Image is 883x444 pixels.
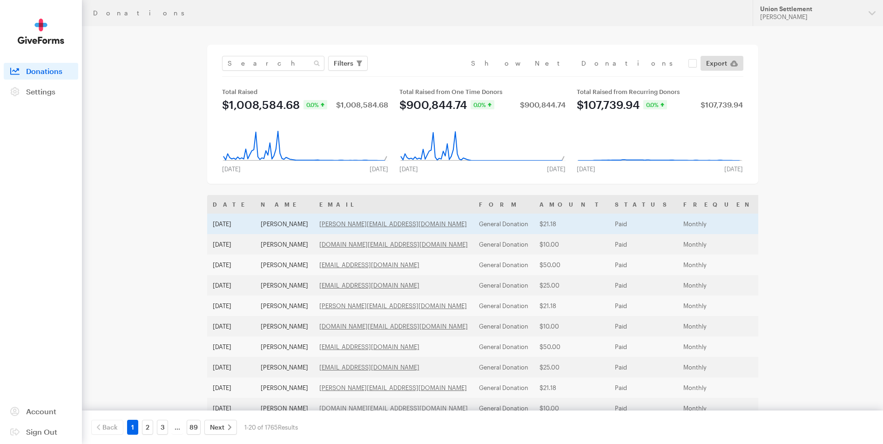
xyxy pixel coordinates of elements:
td: Monthly [678,377,784,398]
span: Sign Out [26,427,57,436]
td: $21.18 [534,296,609,316]
span: Settings [26,87,55,96]
div: 0.0% [643,100,667,109]
td: [DATE] [207,234,255,255]
div: [DATE] [216,165,246,173]
td: [PERSON_NAME] [255,234,314,255]
td: General Donation [473,214,534,234]
span: Export [706,58,727,69]
td: Paid [609,357,678,377]
td: [PERSON_NAME] [255,336,314,357]
td: Paid [609,398,678,418]
td: Monthly [678,357,784,377]
a: [PERSON_NAME][EMAIL_ADDRESS][DOMAIN_NAME] [319,220,467,228]
td: Paid [609,316,678,336]
td: [DATE] [207,296,255,316]
td: $21.18 [534,377,609,398]
td: [DATE] [207,398,255,418]
th: Frequency [678,195,784,214]
td: [PERSON_NAME] [255,275,314,296]
td: Monthly [678,296,784,316]
td: Paid [609,377,678,398]
a: Next [204,420,237,435]
a: Account [4,403,78,420]
td: $50.00 [534,336,609,357]
td: General Donation [473,316,534,336]
div: $1,008,584.68 [222,99,300,110]
div: $107,739.94 [577,99,640,110]
td: Monthly [678,214,784,234]
th: Email [314,195,473,214]
div: [DATE] [364,165,394,173]
a: Sign Out [4,424,78,440]
td: $25.00 [534,357,609,377]
div: 0.0% [303,100,327,109]
div: [DATE] [541,165,571,173]
a: Settings [4,83,78,100]
a: 3 [157,420,168,435]
td: $25.00 [534,275,609,296]
button: Filters [328,56,368,71]
div: 0.0% [471,100,494,109]
td: Paid [609,214,678,234]
a: Donations [4,63,78,80]
td: General Donation [473,398,534,418]
td: [PERSON_NAME] [255,377,314,398]
div: [DATE] [394,165,424,173]
span: Next [210,422,224,433]
td: General Donation [473,255,534,275]
a: [DOMAIN_NAME][EMAIL_ADDRESS][DOMAIN_NAME] [319,404,468,412]
td: [DATE] [207,214,255,234]
div: 1-20 of 1765 [244,420,298,435]
a: 2 [142,420,153,435]
a: [DOMAIN_NAME][EMAIL_ADDRESS][DOMAIN_NAME] [319,323,468,330]
td: General Donation [473,296,534,316]
td: Monthly [678,255,784,275]
div: [DATE] [719,165,748,173]
th: Date [207,195,255,214]
td: [PERSON_NAME] [255,398,314,418]
a: [PERSON_NAME][EMAIL_ADDRESS][DOMAIN_NAME] [319,384,467,391]
th: Amount [534,195,609,214]
div: [DATE] [571,165,601,173]
td: Paid [609,255,678,275]
span: Account [26,407,56,416]
td: [PERSON_NAME] [255,357,314,377]
td: $50.00 [534,255,609,275]
td: $10.00 [534,234,609,255]
a: [EMAIL_ADDRESS][DOMAIN_NAME] [319,363,419,371]
td: General Donation [473,377,534,398]
td: [DATE] [207,316,255,336]
td: [DATE] [207,255,255,275]
div: [PERSON_NAME] [760,13,861,21]
div: Total Raised [222,88,388,95]
span: Filters [334,58,353,69]
td: Monthly [678,275,784,296]
td: [PERSON_NAME] [255,255,314,275]
td: General Donation [473,234,534,255]
td: [PERSON_NAME] [255,296,314,316]
td: $10.00 [534,316,609,336]
td: Paid [609,336,678,357]
input: Search Name & Email [222,56,324,71]
div: Total Raised from One Time Donors [399,88,566,95]
td: [PERSON_NAME] [255,214,314,234]
td: Monthly [678,234,784,255]
td: General Donation [473,357,534,377]
td: [DATE] [207,357,255,377]
td: Monthly [678,336,784,357]
td: General Donation [473,336,534,357]
span: Results [278,424,298,431]
td: Monthly [678,398,784,418]
td: Paid [609,234,678,255]
div: $900,844.74 [399,99,467,110]
a: 89 [187,420,201,435]
td: General Donation [473,275,534,296]
td: Paid [609,296,678,316]
td: $10.00 [534,398,609,418]
th: Status [609,195,678,214]
td: $21.18 [534,214,609,234]
div: $1,008,584.68 [336,101,388,108]
span: Donations [26,67,62,75]
a: Export [701,56,743,71]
